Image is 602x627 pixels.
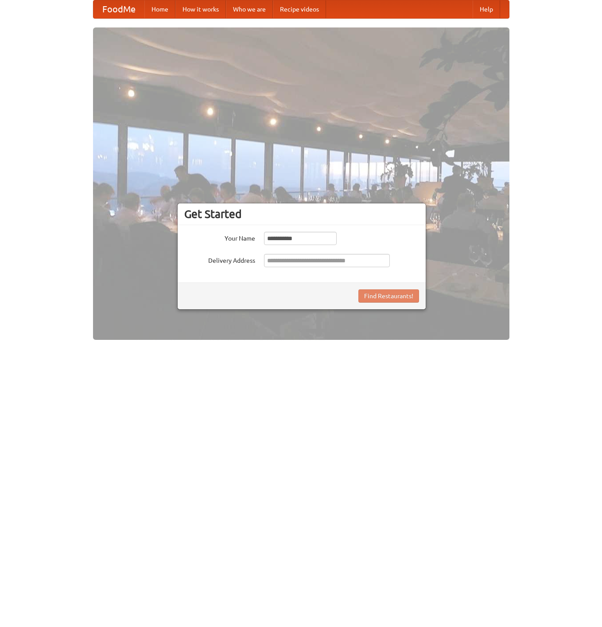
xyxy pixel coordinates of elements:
[144,0,175,18] a: Home
[358,289,419,303] button: Find Restaurants!
[184,254,255,265] label: Delivery Address
[226,0,273,18] a: Who we are
[184,207,419,221] h3: Get Started
[184,232,255,243] label: Your Name
[93,0,144,18] a: FoodMe
[175,0,226,18] a: How it works
[473,0,500,18] a: Help
[273,0,326,18] a: Recipe videos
